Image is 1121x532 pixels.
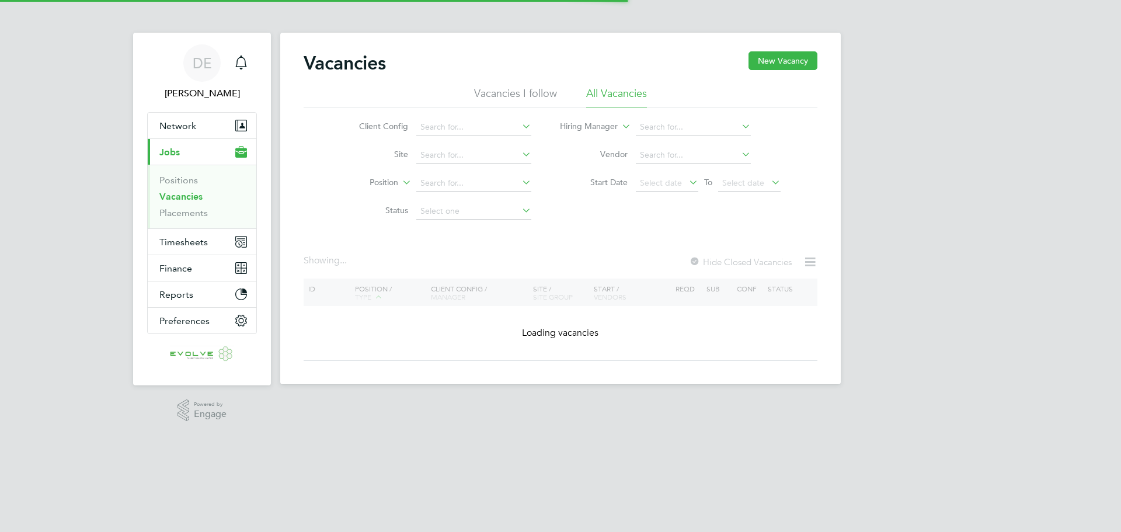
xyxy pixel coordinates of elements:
[640,178,682,188] span: Select date
[148,255,256,281] button: Finance
[148,139,256,165] button: Jobs
[636,119,751,135] input: Search for...
[194,409,227,419] span: Engage
[147,86,257,100] span: Dreece Edwards
[341,149,408,159] label: Site
[701,175,716,190] span: To
[159,120,196,131] span: Network
[331,177,398,189] label: Position
[689,256,792,267] label: Hide Closed Vacancies
[148,113,256,138] button: Network
[340,255,347,266] span: ...
[416,119,531,135] input: Search for...
[474,86,557,107] li: Vacancies I follow
[159,315,210,326] span: Preferences
[170,346,234,364] img: evolve-talent-logo-retina.png
[416,147,531,164] input: Search for...
[148,281,256,307] button: Reports
[159,289,193,300] span: Reports
[304,255,349,267] div: Showing
[148,229,256,255] button: Timesheets
[749,51,817,70] button: New Vacancy
[304,51,386,75] h2: Vacancies
[159,191,203,202] a: Vacancies
[133,33,271,385] nav: Main navigation
[560,149,628,159] label: Vendor
[148,165,256,228] div: Jobs
[159,175,198,186] a: Positions
[341,121,408,131] label: Client Config
[159,207,208,218] a: Placements
[722,178,764,188] span: Select date
[416,175,531,192] input: Search for...
[148,308,256,333] button: Preferences
[341,205,408,215] label: Status
[147,44,257,100] a: DE[PERSON_NAME]
[586,86,647,107] li: All Vacancies
[159,147,180,158] span: Jobs
[560,177,628,187] label: Start Date
[551,121,618,133] label: Hiring Manager
[159,263,192,274] span: Finance
[194,399,227,409] span: Powered by
[416,203,531,220] input: Select one
[177,399,227,422] a: Powered byEngage
[193,55,212,71] span: DE
[636,147,751,164] input: Search for...
[159,237,208,248] span: Timesheets
[147,346,257,364] a: Go to home page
